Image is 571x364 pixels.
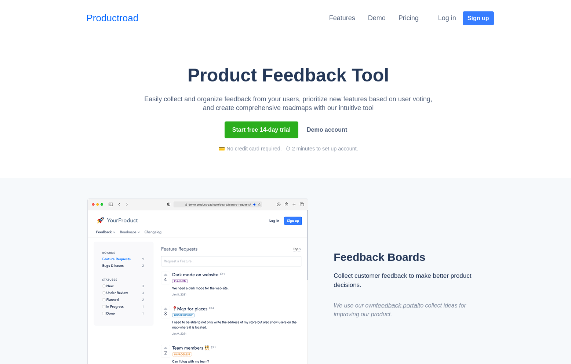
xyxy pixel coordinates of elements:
[329,14,355,22] a: Features
[302,123,352,137] a: Demo account
[142,95,435,112] p: Easily collect and organize feedback from your users, prioritize new features based on user votin...
[334,250,476,263] h2: Feedback Boards
[376,302,419,309] a: feedback portal
[463,11,494,25] button: Sign up
[334,301,476,319] div: We use our own to collect ideas for improving our product.
[334,271,476,290] div: Collect customer feedback to make better product decisions.
[285,146,358,152] span: ⏱ 2 minutes to set up account.
[225,121,298,138] button: Start free 14-day trial
[368,14,386,22] a: Demo
[433,11,461,26] button: Log in
[87,11,139,25] a: Productroad
[399,14,419,22] a: Pricing
[142,65,435,85] h1: Product Feedback Tool
[218,146,281,152] span: 💳 No credit card required.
